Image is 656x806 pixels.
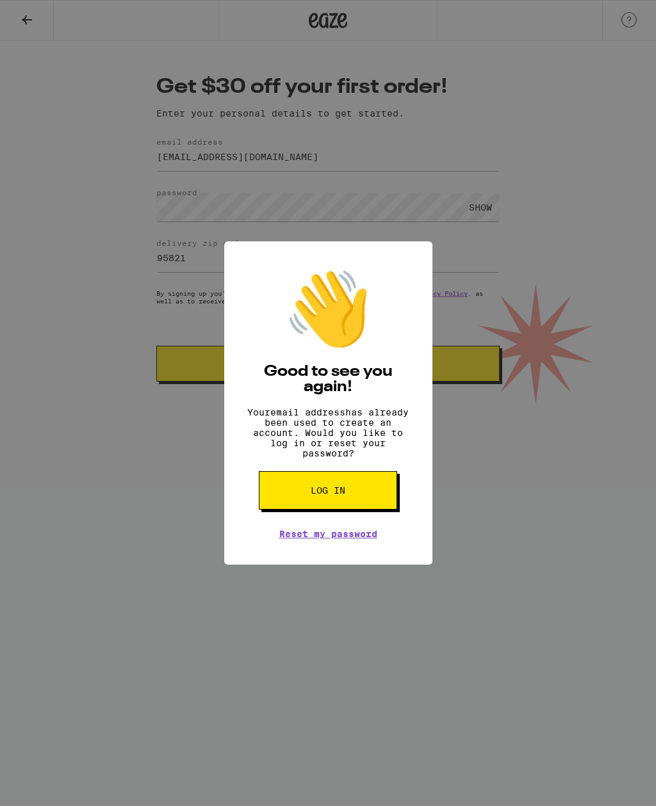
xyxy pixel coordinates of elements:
p: Your email address has already been used to create an account. Would you like to log in or reset ... [243,407,413,458]
h2: Good to see you again! [243,364,413,395]
div: 👋 [283,267,373,351]
span: Hi. Need any help? [8,9,92,19]
span: Log in [311,486,345,495]
a: Reset my password [279,529,377,539]
button: Log in [259,471,397,510]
